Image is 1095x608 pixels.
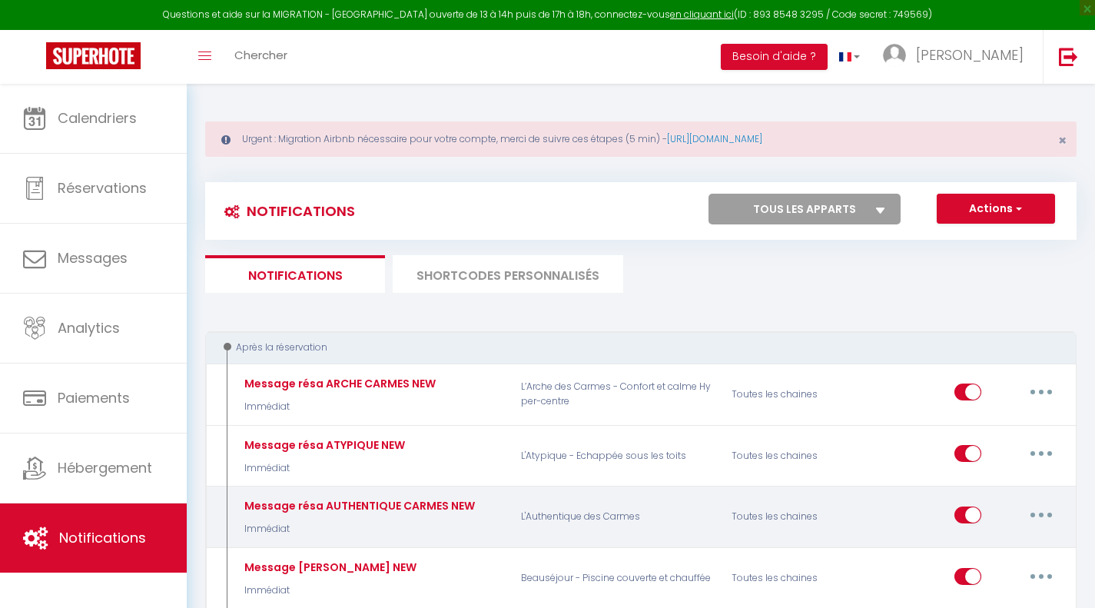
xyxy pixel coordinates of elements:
span: Analytics [58,318,120,337]
p: Immédiat [241,461,405,476]
div: Toutes les chaines [722,557,862,601]
span: Paiements [58,388,130,407]
div: Toutes les chaines [722,434,862,478]
a: Chercher [223,30,299,84]
p: Beauséjour - Piscine couverte et chauffée [511,557,722,601]
li: Notifications [205,255,385,293]
p: Immédiat [241,522,475,537]
span: Calendriers [58,108,137,128]
span: Réservations [58,178,147,198]
span: Notifications [59,528,146,547]
img: logout [1059,47,1078,66]
div: Message [PERSON_NAME] NEW [241,559,416,576]
button: Close [1058,134,1067,148]
p: L’Arche des Carmes - Confort et calme Hyper-centre [511,372,722,417]
a: en cliquant ici [670,8,734,21]
a: [URL][DOMAIN_NAME] [667,132,762,145]
p: L'Authentique des Carmes [511,495,722,540]
p: Immédiat [241,400,436,414]
div: Urgent : Migration Airbnb nécessaire pour votre compte, merci de suivre ces étapes (5 min) - [205,121,1077,157]
li: SHORTCODES PERSONNALISÉS [393,255,623,293]
p: L'Atypique - Echappée sous les toits [511,434,722,478]
p: Immédiat [241,583,416,598]
div: Message résa AUTHENTIQUE CARMES NEW [241,497,475,514]
div: Toutes les chaines [722,495,862,540]
button: Actions [937,194,1055,224]
h3: Notifications [217,194,355,228]
div: Message résa ARCHE CARMES NEW [241,375,436,392]
span: Messages [58,248,128,267]
span: [PERSON_NAME] [916,45,1024,65]
a: ... [PERSON_NAME] [871,30,1043,84]
div: Toutes les chaines [722,372,862,417]
img: ... [883,44,906,67]
span: Hébergement [58,458,152,477]
span: × [1058,131,1067,150]
div: Après la réservation [220,341,1046,355]
div: Message résa ATYPIQUE NEW [241,437,405,454]
span: Chercher [234,47,287,63]
img: Super Booking [46,42,141,69]
button: Besoin d'aide ? [721,44,828,70]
